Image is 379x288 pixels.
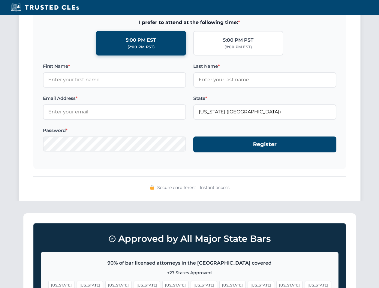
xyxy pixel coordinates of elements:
[193,136,336,152] button: Register
[41,231,338,247] h3: Approved by All Major State Bars
[193,104,336,119] input: Florida (FL)
[9,3,81,12] img: Trusted CLEs
[128,44,155,50] div: (2:00 PM PST)
[224,44,252,50] div: (8:00 PM EST)
[43,127,186,134] label: Password
[157,184,230,191] span: Secure enrollment • Instant access
[126,36,156,44] div: 5:00 PM EST
[193,95,336,102] label: State
[43,95,186,102] label: Email Address
[43,63,186,70] label: First Name
[150,185,155,190] img: 🔒
[193,72,336,87] input: Enter your last name
[48,269,331,276] p: +27 States Approved
[48,259,331,267] p: 90% of bar licensed attorneys in the [GEOGRAPHIC_DATA] covered
[193,63,336,70] label: Last Name
[43,72,186,87] input: Enter your first name
[43,104,186,119] input: Enter your email
[223,36,254,44] div: 5:00 PM PST
[43,19,336,26] span: I prefer to attend at the following time:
